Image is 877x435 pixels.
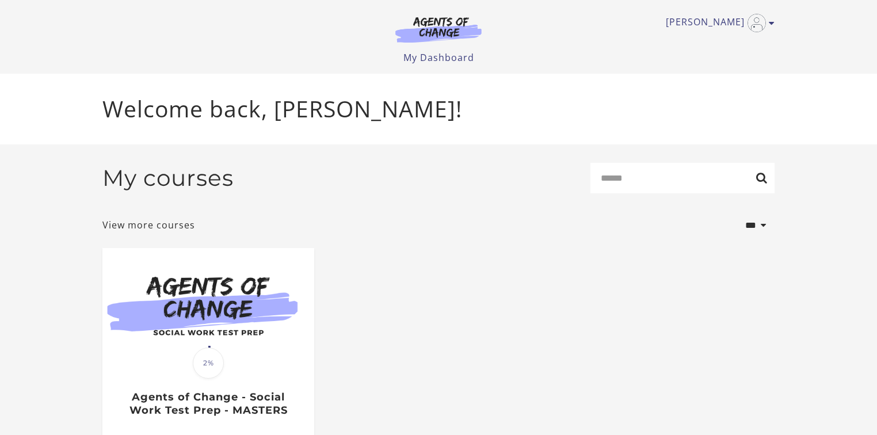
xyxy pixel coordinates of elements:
a: Toggle menu [666,14,769,32]
h2: My courses [102,165,234,192]
h3: Agents of Change - Social Work Test Prep - MASTERS [115,391,302,417]
img: Agents of Change Logo [383,16,494,43]
a: View more courses [102,218,195,232]
a: My Dashboard [403,51,474,64]
span: 2% [193,348,224,379]
p: Welcome back, [PERSON_NAME]! [102,92,775,126]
